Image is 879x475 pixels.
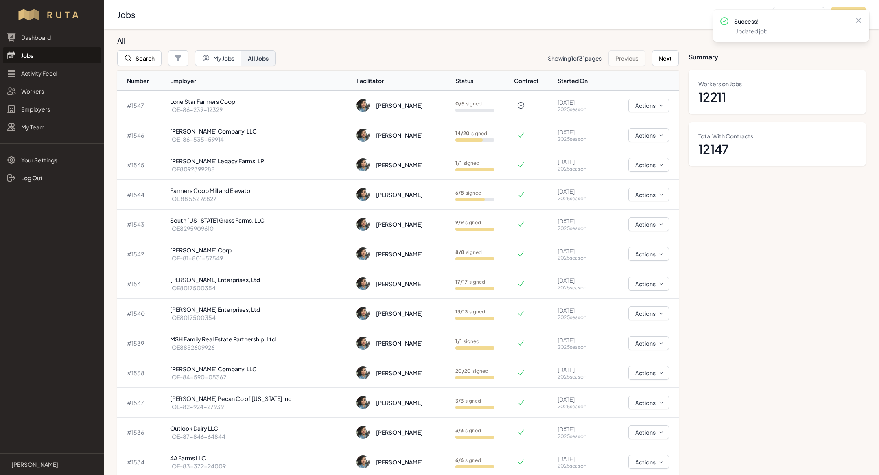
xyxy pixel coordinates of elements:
th: Number [117,71,167,91]
button: Search [117,50,162,66]
dd: 12211 [698,90,856,104]
p: signed [455,160,479,166]
p: signed [455,398,481,404]
p: [DATE] [558,98,601,106]
p: 2025 season [558,344,601,350]
b: 13 / 13 [455,309,468,315]
p: Outlook Dairy LLC [170,424,350,432]
b: 8 / 8 [455,249,464,255]
span: 31 pages [579,55,602,62]
p: IOE8017500354 [170,313,350,322]
a: Your Settings [3,152,101,168]
a: Jobs [3,47,101,63]
p: [PERSON_NAME] Company, LLC [170,127,350,135]
p: 2025 season [558,403,601,410]
p: IOE8295909610 [170,224,350,232]
button: Actions [628,366,669,380]
td: # 1538 [117,358,167,388]
button: Actions [628,396,669,409]
p: [PERSON_NAME] Enterprises, Ltd [170,276,350,284]
b: 3 / 3 [455,398,464,404]
p: signed [455,338,479,345]
div: [PERSON_NAME] [376,101,423,109]
p: Success! [734,17,848,25]
p: IOE-81-801-57549 [170,254,350,262]
p: signed [455,427,481,434]
div: [PERSON_NAME] [376,339,423,347]
th: Contract [514,71,554,91]
p: [PERSON_NAME] Corp [170,246,350,254]
p: signed [455,457,481,464]
p: signed [455,219,481,226]
p: MSH Family Real Estate Partnership, Ltd [170,335,350,343]
b: 17 / 17 [455,279,468,285]
div: [PERSON_NAME] [376,280,423,288]
p: 2025 season [558,314,601,321]
div: [PERSON_NAME] [376,190,423,199]
button: Add Employer [773,7,824,22]
b: 6 / 6 [455,457,464,463]
p: signed [455,368,488,374]
p: [DATE] [558,395,601,403]
button: Actions [628,247,669,261]
th: Employer [167,71,354,91]
div: [PERSON_NAME] [376,220,423,228]
p: [DATE] [558,306,601,314]
p: IOE-87-846-64844 [170,432,350,440]
p: [PERSON_NAME] [11,460,58,468]
p: 2025 season [558,255,601,261]
p: IOE-82-924-27939 [170,403,350,411]
p: 2025 season [558,195,601,202]
a: My Team [3,119,101,135]
p: signed [455,309,485,315]
h3: Summary [689,36,866,62]
td: # 1545 [117,150,167,180]
p: [DATE] [558,158,601,166]
p: Lone Star Farmers Coop [170,97,350,105]
p: [DATE] [558,217,601,225]
div: [PERSON_NAME] [376,428,423,436]
p: Farmers Coop Mill and Elevator [170,186,350,195]
td: # 1541 [117,269,167,299]
p: [PERSON_NAME] Legacy Farms, LP [170,157,350,165]
p: IOE8017500354 [170,284,350,292]
td: # 1537 [117,388,167,418]
a: Dashboard [3,29,101,46]
button: Actions [628,277,669,291]
b: 6 / 8 [455,190,464,196]
p: 2025 season [558,463,601,469]
td: # 1540 [117,299,167,328]
div: [PERSON_NAME] [376,369,423,377]
div: [PERSON_NAME] [376,309,423,317]
td: # 1547 [117,91,167,120]
p: [DATE] [558,276,601,285]
p: [DATE] [558,455,601,463]
p: 2025 season [558,433,601,440]
p: [DATE] [558,247,601,255]
p: [DATE] [558,187,601,195]
p: IOE-86-239-12329 [170,105,350,114]
td: # 1536 [117,418,167,447]
p: [DATE] [558,336,601,344]
td: # 1539 [117,328,167,358]
div: [PERSON_NAME] [376,398,423,407]
p: signed [455,249,482,256]
a: Log Out [3,170,101,186]
a: Activity Feed [3,65,101,81]
button: Actions [628,306,669,320]
p: South [US_STATE] Grass Farms, LLC [170,216,350,224]
dt: Total With Contracts [698,132,856,140]
h3: All [117,36,672,46]
button: Actions [628,217,669,231]
span: 1 [571,55,573,62]
p: 2025 season [558,166,601,172]
p: [PERSON_NAME] Company, LLC [170,365,350,373]
button: Actions [628,128,669,142]
div: [PERSON_NAME] [376,131,423,139]
p: signed [455,130,487,137]
b: 3 / 3 [455,427,464,433]
p: 2025 season [558,106,601,113]
p: IOE-83-372-24009 [170,462,350,470]
p: [PERSON_NAME] Enterprises, Ltd [170,305,350,313]
b: 20 / 20 [455,368,471,374]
